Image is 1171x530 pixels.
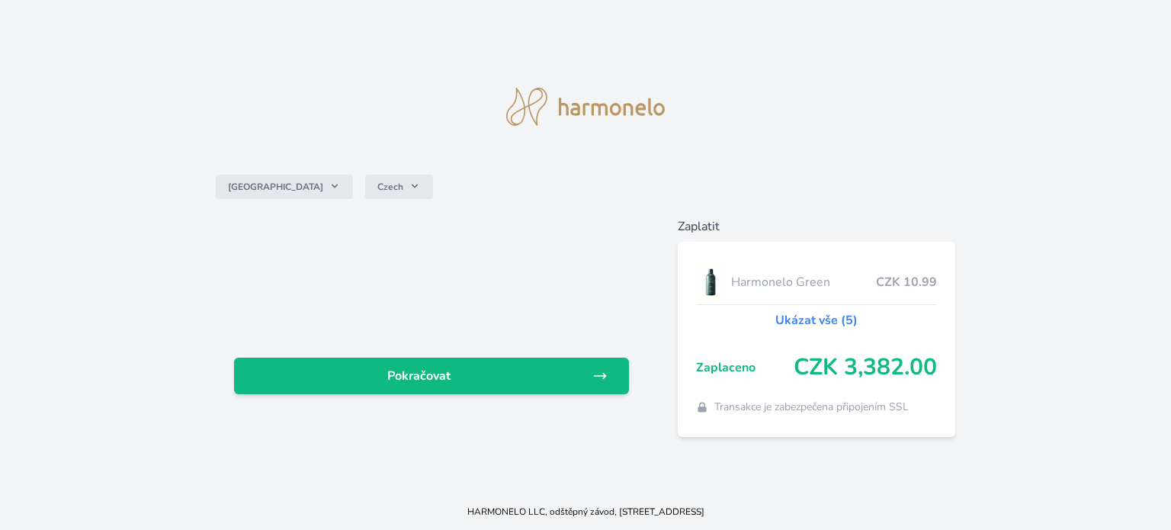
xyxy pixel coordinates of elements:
span: Zaplaceno [696,358,794,377]
img: CLEAN_GREEN_se_stinem_x-lo.jpg [696,263,725,301]
span: [GEOGRAPHIC_DATA] [228,181,323,193]
button: [GEOGRAPHIC_DATA] [216,175,353,199]
span: Harmonelo Green [731,273,876,291]
span: CZK 10.99 [876,273,937,291]
span: CZK 3,382.00 [794,354,937,381]
a: Ukázat vše (5) [775,311,858,329]
button: Czech [365,175,433,199]
h6: Zaplatit [678,217,955,236]
a: Pokračovat [234,358,629,394]
span: Pokračovat [246,367,592,385]
img: logo.svg [506,88,665,126]
span: Transakce je zabezpečena připojením SSL [714,400,909,415]
span: Czech [377,181,403,193]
